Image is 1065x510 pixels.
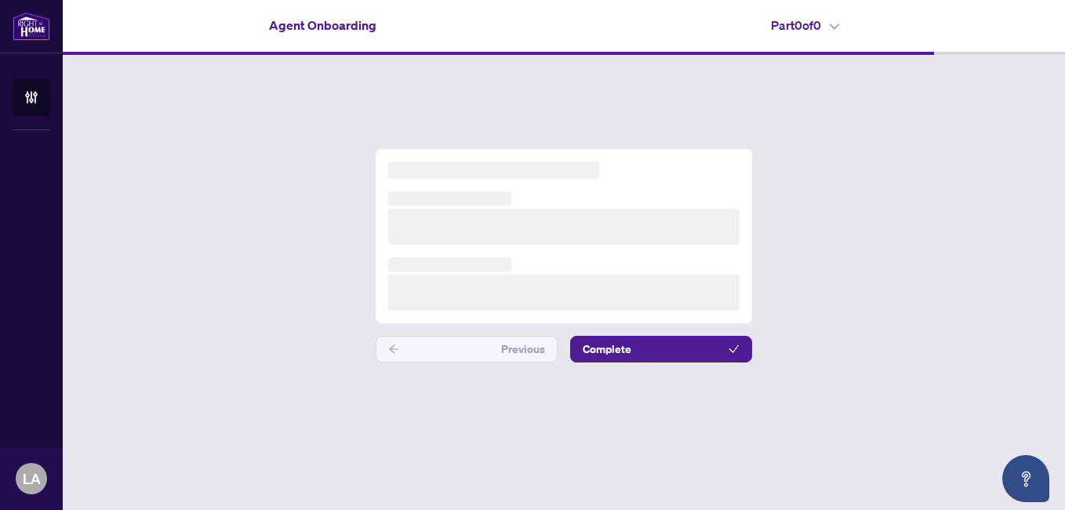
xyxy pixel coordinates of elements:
[771,16,839,35] h4: Part 0 of 0
[376,336,558,362] button: Previous
[729,344,740,355] span: check
[269,16,376,35] h4: Agent Onboarding
[23,468,41,490] span: LA
[1002,455,1049,502] button: Open asap
[570,336,752,362] button: Complete
[13,12,50,41] img: logo
[583,337,631,362] span: Complete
